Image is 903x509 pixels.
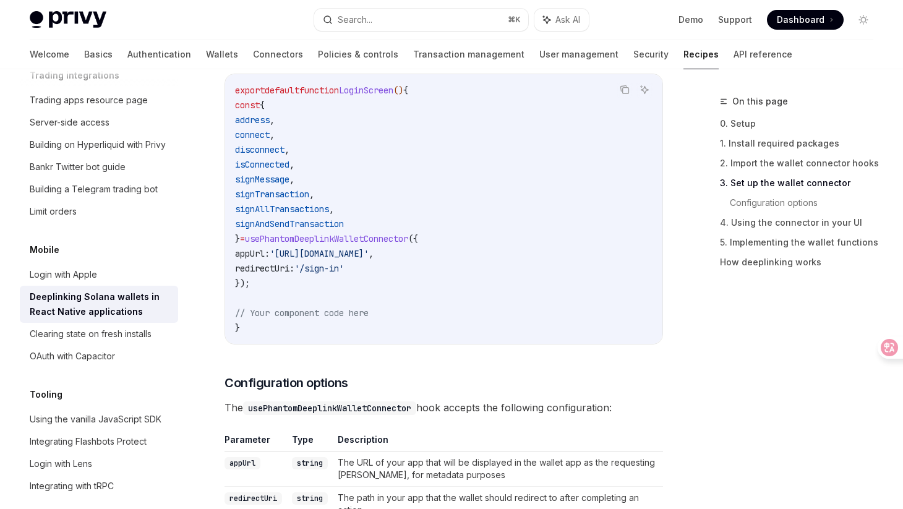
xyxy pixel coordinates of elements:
a: Wallets [206,40,238,69]
span: usePhantomDeeplinkWalletConnector [245,233,408,244]
div: Building a Telegram trading bot [30,182,158,197]
a: 3. Set up the wallet connector [720,173,883,193]
span: isConnected [235,159,289,170]
img: light logo [30,11,106,28]
button: Toggle dark mode [854,10,873,30]
span: ⌘ K [508,15,521,25]
span: signTransaction [235,189,309,200]
span: } [235,233,240,244]
span: signAllTransactions [235,203,329,215]
span: '[URL][DOMAIN_NAME]' [270,248,369,259]
span: , [285,144,289,155]
code: string [292,457,328,469]
a: Login with Lens [20,453,178,475]
a: How deeplinking works [720,252,883,272]
span: signMessage [235,174,289,185]
a: Building on Hyperliquid with Privy [20,134,178,156]
a: Basics [84,40,113,69]
div: Bankr Twitter bot guide [30,160,126,174]
span: ({ [408,233,418,244]
span: '/sign-in' [294,263,344,274]
span: default [265,85,299,96]
span: appUrl: [235,248,270,259]
th: Description [333,434,663,451]
span: , [270,129,275,140]
div: Using the vanilla JavaScript SDK [30,412,161,427]
a: Deeplinking Solana wallets in React Native applications [20,286,178,323]
span: , [369,248,374,259]
span: , [309,189,314,200]
th: Type [287,434,333,451]
div: Limit orders [30,204,77,219]
span: { [403,85,408,96]
span: , [289,159,294,170]
span: = [240,233,245,244]
span: signAndSendTransaction [235,218,344,229]
a: Demo [678,14,703,26]
a: OAuth with Capacitor [20,345,178,367]
a: Support [718,14,752,26]
a: Dashboard [767,10,844,30]
code: usePhantomDeeplinkWalletConnector [243,401,416,415]
a: Login with Apple [20,263,178,286]
span: , [289,174,294,185]
a: Recipes [683,40,719,69]
button: Search...⌘K [314,9,528,31]
a: Building a Telegram trading bot [20,178,178,200]
a: Configuration options [730,193,883,213]
span: () [393,85,403,96]
div: Building on Hyperliquid with Privy [30,137,166,152]
span: The hook accepts the following configuration: [225,399,663,416]
a: Security [633,40,669,69]
div: Integrating with tRPC [30,479,114,494]
div: Clearing state on fresh installs [30,327,152,341]
div: Trading apps resource page [30,93,148,108]
div: OAuth with Capacitor [30,349,115,364]
span: { [260,100,265,111]
a: Bankr Twitter bot guide [20,156,178,178]
h5: Mobile [30,242,59,257]
span: Configuration options [225,374,348,391]
span: connect [235,129,270,140]
a: Welcome [30,40,69,69]
a: User management [539,40,618,69]
button: Ask AI [534,9,589,31]
a: 5. Implementing the wallet functions [720,233,883,252]
a: 0. Setup [720,114,883,134]
a: Trading apps resource page [20,89,178,111]
span: address [235,114,270,126]
span: } [235,322,240,333]
a: 4. Using the connector in your UI [720,213,883,233]
a: Server-side access [20,111,178,134]
span: }); [235,278,250,289]
th: Parameter [225,434,287,451]
div: Login with Apple [30,267,97,282]
a: Integrating Flashbots Protect [20,430,178,453]
span: // Your component code here [235,307,369,319]
div: Server-side access [30,115,109,130]
a: 1. Install required packages [720,134,883,153]
span: export [235,85,265,96]
span: const [235,100,260,111]
a: Integrating with tRPC [20,475,178,497]
span: , [270,114,275,126]
span: disconnect [235,144,285,155]
div: Integrating Flashbots Protect [30,434,147,449]
h5: Tooling [30,387,62,402]
div: Deeplinking Solana wallets in React Native applications [30,289,171,319]
span: Ask AI [555,14,580,26]
span: On this page [732,94,788,109]
div: Search... [338,12,372,27]
a: Connectors [253,40,303,69]
a: Authentication [127,40,191,69]
span: , [329,203,334,215]
div: Login with Lens [30,456,92,471]
a: Limit orders [20,200,178,223]
a: Using the vanilla JavaScript SDK [20,408,178,430]
code: redirectUri [225,492,282,505]
a: Transaction management [413,40,524,69]
span: redirectUri: [235,263,294,274]
a: Policies & controls [318,40,398,69]
td: The URL of your app that will be displayed in the wallet app as the requesting [PERSON_NAME], for... [333,451,663,487]
span: LoginScreen [339,85,393,96]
